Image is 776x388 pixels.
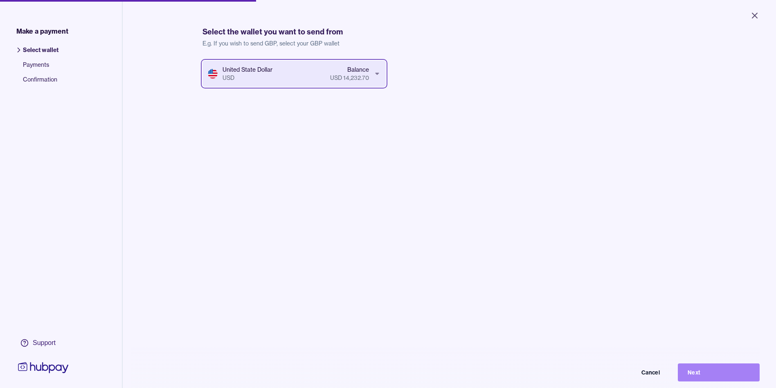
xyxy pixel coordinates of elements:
[202,26,696,38] h1: Select the wallet you want to send from
[678,363,760,381] button: Next
[588,363,670,381] button: Cancel
[23,75,58,90] span: Confirmation
[23,46,58,61] span: Select wallet
[23,61,58,75] span: Payments
[740,7,769,25] button: Close
[33,338,56,347] div: Support
[16,334,70,352] a: Support
[16,26,68,36] span: Make a payment
[202,39,696,48] p: E.g. If you wish to send GBP, select your GBP wallet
